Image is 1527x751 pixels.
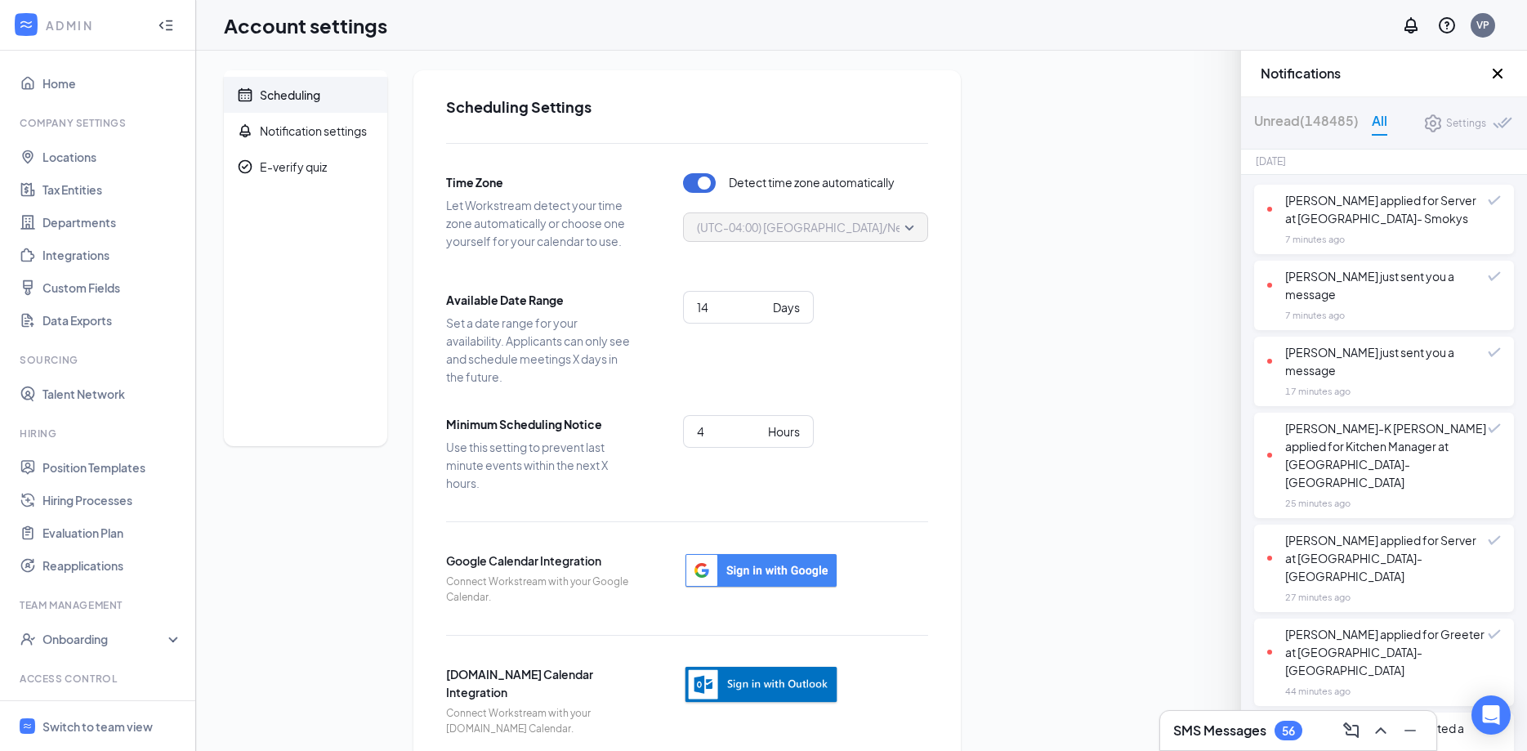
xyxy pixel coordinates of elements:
div: Open Intercom Messenger [1471,695,1511,735]
button: ComposeMessage [1338,717,1364,744]
h3: Notifications [1261,65,1488,83]
span: (UTC-04:00) [GEOGRAPHIC_DATA]/New_York - Eastern Time [697,215,1021,239]
span: Available Date Range [446,291,634,309]
a: BellNotification settings [224,113,387,149]
svg: Minimize [1400,721,1420,740]
button: Minimize [1397,717,1423,744]
a: Integrations [42,239,182,271]
svg: Bell [237,123,253,139]
div: Hours [768,422,800,440]
div: [PERSON_NAME] just sent you a message [1267,267,1488,303]
svg: CheckmarkCircle [237,159,253,175]
div: Notification settings [260,123,367,139]
div: Unread (148485) [1254,110,1359,136]
a: CalendarScheduling [224,77,387,113]
div: All [1372,110,1387,136]
a: Home [42,67,182,100]
div: [PERSON_NAME] applied for Server at [GEOGRAPHIC_DATA]- [GEOGRAPHIC_DATA] [1267,531,1488,585]
span: [DOMAIN_NAME] Calendar Integration [446,665,634,701]
a: Position Templates [42,451,182,484]
div: Sourcing [20,353,179,367]
div: 25 minutes ago [1285,495,1351,512]
span: Google Calendar Integration [446,552,634,570]
h2: Scheduling Settings [446,96,928,117]
svg: Calendar [237,87,253,103]
a: Hiring Processes [42,484,182,516]
div: 7 minutes ago [1285,307,1345,324]
svg: ChevronUp [1371,721,1391,740]
span: Detect time zone automatically [729,173,895,193]
svg: Collapse [158,17,174,34]
button: ChevronUp [1368,717,1394,744]
span: Connect Workstream with your Google Calendar. [446,574,634,606]
div: [PERSON_NAME] just sent you a message [1267,343,1488,379]
svg: ComposeMessage [1342,721,1361,740]
a: Departments [42,206,182,239]
div: 44 minutes ago [1285,683,1351,700]
svg: Cross [1488,64,1507,83]
div: Days [773,298,800,316]
svg: Settings [1423,114,1443,133]
a: Talent Network [42,378,182,410]
div: Onboarding [42,631,168,647]
h1: Account settings [224,11,387,39]
div: Company Settings [20,116,179,130]
div: 27 minutes ago [1285,589,1351,606]
span: Let Workstream detect your time zone automatically or choose one yourself for your calendar to use. [446,196,634,250]
a: Tax Entities [42,173,182,206]
div: Switch to team view [42,718,153,735]
div: [PERSON_NAME] applied for Server at [GEOGRAPHIC_DATA]- Smokys [1267,191,1488,227]
div: Hiring [20,427,179,440]
span: Set a date range for your availability. Applicants can only see and schedule meetings X days in t... [446,314,634,386]
div: Team Management [20,598,179,612]
div: [DATE] [1256,154,1286,170]
svg: QuestionInfo [1437,16,1457,35]
div: [PERSON_NAME]-K [PERSON_NAME] applied for Kitchen Manager at [GEOGRAPHIC_DATA]- [GEOGRAPHIC_DATA] [1267,419,1488,491]
span: Connect Workstream with your [DOMAIN_NAME] Calendar. [446,706,634,737]
div: VP [1476,18,1489,32]
div: Access control [20,672,179,686]
a: Data Exports [42,304,182,337]
div: 7 minutes ago [1285,231,1345,248]
span: Use this setting to prevent last minute events within the next X hours. [446,438,634,492]
a: CheckmarkCircleE-verify quiz [224,149,387,185]
svg: WorkstreamLogo [18,16,34,33]
a: Reapplications [42,549,182,582]
svg: Notifications [1401,16,1421,35]
a: Evaluation Plan [42,516,182,549]
svg: WorkstreamLogo [22,721,33,731]
button: Close [1488,64,1507,83]
div: ADMIN [46,17,143,34]
div: 17 minutes ago [1285,383,1351,400]
a: SettingsSettings [1423,114,1486,133]
a: Custom Fields [42,271,182,304]
h3: SMS Messages [1173,722,1266,740]
span: Time Zone [446,173,634,191]
div: [PERSON_NAME] applied for Greeter at [GEOGRAPHIC_DATA]- [GEOGRAPHIC_DATA] [1267,625,1488,679]
span: Minimum Scheduling Notice [446,415,634,433]
a: Users [42,696,182,729]
div: Scheduling [260,87,320,103]
a: Locations [42,141,182,173]
div: Settings [1446,115,1486,132]
div: 56 [1282,724,1295,738]
svg: UserCheck [20,631,36,647]
div: E-verify quiz [260,159,327,175]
